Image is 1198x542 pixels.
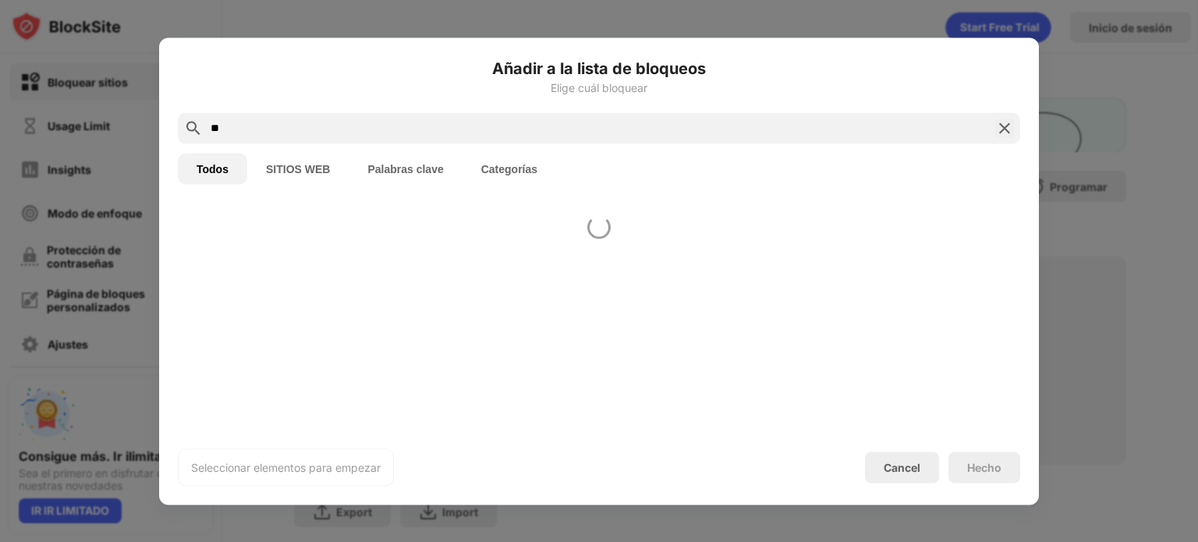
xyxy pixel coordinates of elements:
div: Cancel [884,461,920,474]
button: Todos [178,153,247,184]
div: Seleccionar elementos para empezar [191,459,381,475]
div: Hecho [967,461,1001,473]
img: search-close [995,119,1014,137]
img: search.svg [184,119,203,137]
h6: Añadir a la lista de bloqueos [178,56,1020,80]
div: Elige cuál bloquear [178,81,1020,94]
button: SITIOS WEB [247,153,349,184]
button: Palabras clave [349,153,462,184]
button: Categorías [463,153,556,184]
